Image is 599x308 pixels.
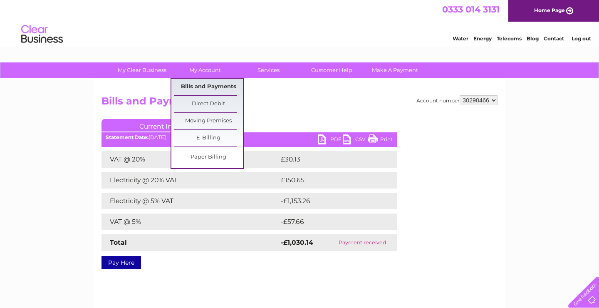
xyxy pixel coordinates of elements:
[108,62,176,78] a: My Clear Business
[110,238,127,246] strong: Total
[328,234,397,251] td: Payment received
[527,35,539,42] a: Blog
[544,35,564,42] a: Contact
[101,172,279,189] td: Electricity @ 20% VAT
[174,79,243,95] a: Bills and Payments
[101,95,498,111] h2: Bills and Payments
[497,35,522,42] a: Telecoms
[174,96,243,112] a: Direct Debit
[279,214,381,230] td: -£57.66
[281,238,313,246] strong: -£1,030.14
[453,35,468,42] a: Water
[572,35,591,42] a: Log out
[21,22,63,47] img: logo.png
[171,62,240,78] a: My Account
[368,134,393,147] a: Print
[106,134,149,140] b: Statement Date:
[473,35,492,42] a: Energy
[101,119,226,132] a: Current Invoice
[174,149,243,166] a: Paper Billing
[174,113,243,129] a: Moving Premises
[343,134,368,147] a: CSV
[174,130,243,147] a: E-Billing
[279,172,381,189] td: £150.65
[101,151,279,168] td: VAT @ 20%
[442,4,500,15] a: 0333 014 3131
[101,256,141,269] a: Pay Here
[416,95,498,105] div: Account number
[279,151,379,168] td: £30.13
[101,193,279,209] td: Electricity @ 5% VAT
[104,5,497,40] div: Clear Business is a trading name of Verastar Limited (registered in [GEOGRAPHIC_DATA] No. 3667643...
[279,193,384,209] td: -£1,153.26
[361,62,429,78] a: Make A Payment
[101,134,397,140] div: [DATE]
[101,214,279,230] td: VAT @ 5%
[297,62,366,78] a: Customer Help
[318,134,343,147] a: PDF
[234,62,303,78] a: Services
